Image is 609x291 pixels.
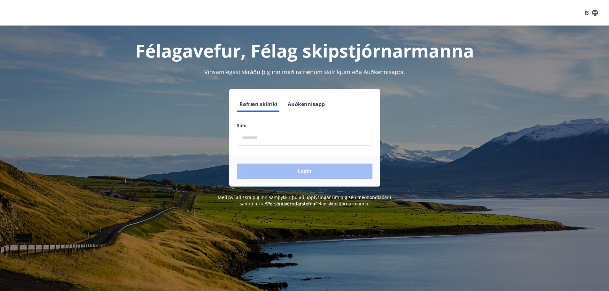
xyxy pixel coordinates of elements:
[237,96,280,112] button: Rafræn skilríki
[218,194,391,207] span: Með því að skrá þig inn samþykkir þú að upplýsingar um þig séu meðhöndlaðar í samræmi við Félag s...
[581,7,601,19] button: ÍS
[237,122,372,129] label: Sími
[204,68,405,76] span: Vinsamlegast skráðu þig inn með rafrænum skilríkjum eða Auðkennisappi.
[285,96,327,112] button: Auðkennisapp
[82,38,527,63] h1: Félagavefur, Félag skipstjórnarmanna
[267,201,315,207] a: Persónuverndarstefna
